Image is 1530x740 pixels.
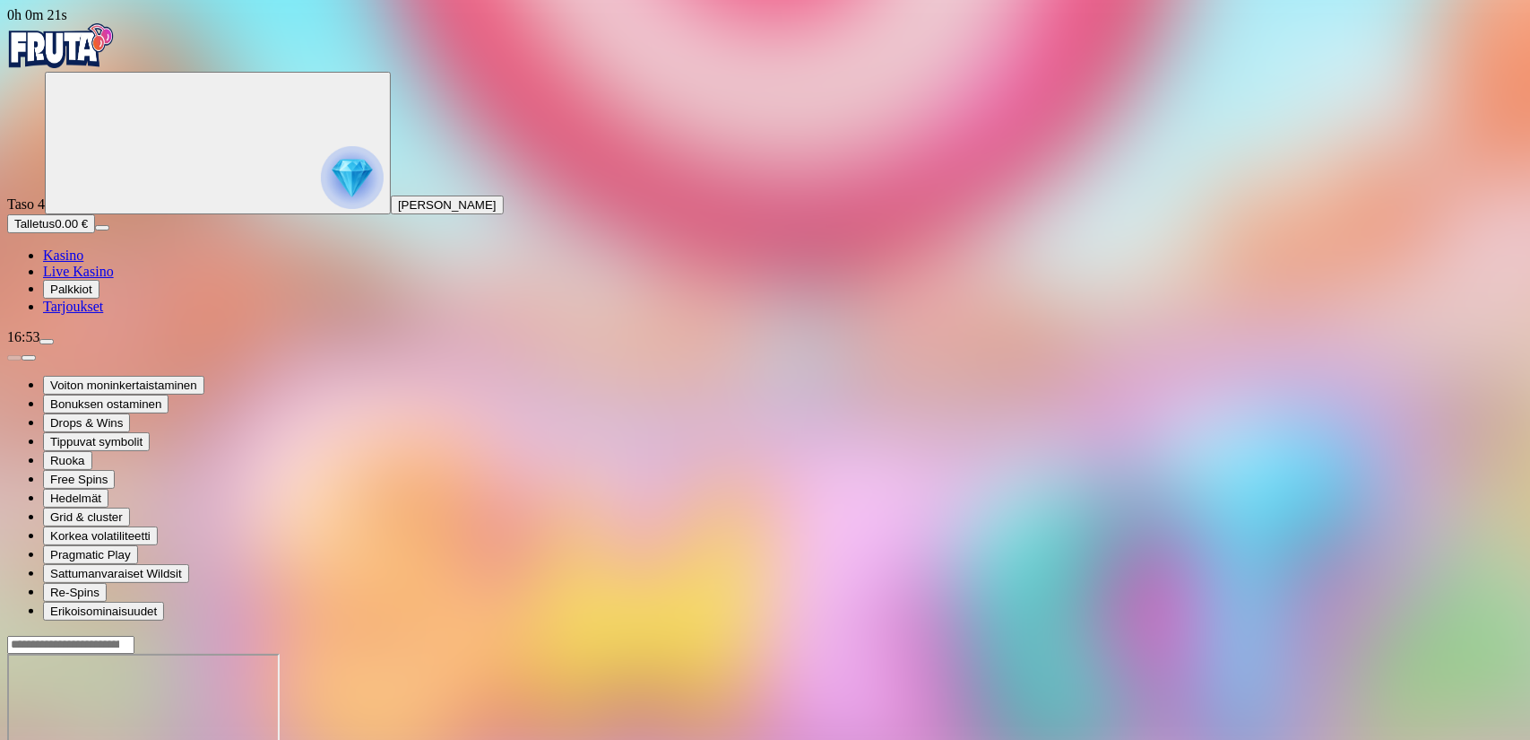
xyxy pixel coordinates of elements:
span: Voiton moninkertaistaminen [50,379,197,392]
span: Drops & Wins [50,416,123,430]
span: Re-Spins [50,586,99,599]
button: Drops & Wins [43,414,130,432]
button: Voiton moninkertaistaminen [43,376,204,395]
span: 16:53 [7,329,39,344]
span: Bonuksen ostaminen [50,397,161,411]
span: Pragmatic Play [50,548,131,562]
span: 0.00 € [55,217,88,231]
a: Fruta [7,56,115,71]
nav: Primary [7,23,1523,315]
a: Kasino [43,248,83,263]
span: Erikoisominaisuudet [50,605,157,618]
button: Bonuksen ostaminen [43,395,169,414]
button: menu [95,225,109,231]
input: Search [7,636,134,654]
img: Fruta [7,23,115,68]
button: Free Spins [43,470,115,489]
button: Grid & cluster [43,508,130,527]
span: [PERSON_NAME] [398,198,497,212]
span: Sattumanvaraiset Wildsit [50,567,182,580]
button: Hedelmät [43,489,108,508]
button: next slide [22,355,36,361]
span: Free Spins [50,473,108,486]
button: [PERSON_NAME] [391,196,504,214]
button: Erikoisominaisuudet [43,602,164,621]
button: Pragmatic Play [43,545,138,564]
button: Korkea volatiliteetti [43,527,158,545]
span: Taso 4 [7,196,45,212]
button: prev slide [7,355,22,361]
span: Talletus [14,217,55,231]
span: Korkea volatiliteetti [50,529,151,543]
img: reward progress [321,146,384,209]
nav: Main menu [7,248,1523,315]
a: Live Kasino [43,264,114,279]
button: Re-Spins [43,583,107,602]
span: Grid & cluster [50,510,123,524]
span: Ruoka [50,454,85,467]
span: user session time [7,7,67,22]
button: Tippuvat symbolit [43,432,150,451]
button: menu [39,339,54,344]
button: Palkkiot [43,280,99,299]
button: Sattumanvaraiset Wildsit [43,564,189,583]
button: Talletusplus icon0.00 € [7,214,95,233]
button: reward progress [45,72,391,214]
span: Palkkiot [50,283,92,296]
span: Hedelmät [50,492,101,505]
span: Tippuvat symbolit [50,435,143,448]
a: Tarjoukset [43,299,103,314]
button: Ruoka [43,451,92,470]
